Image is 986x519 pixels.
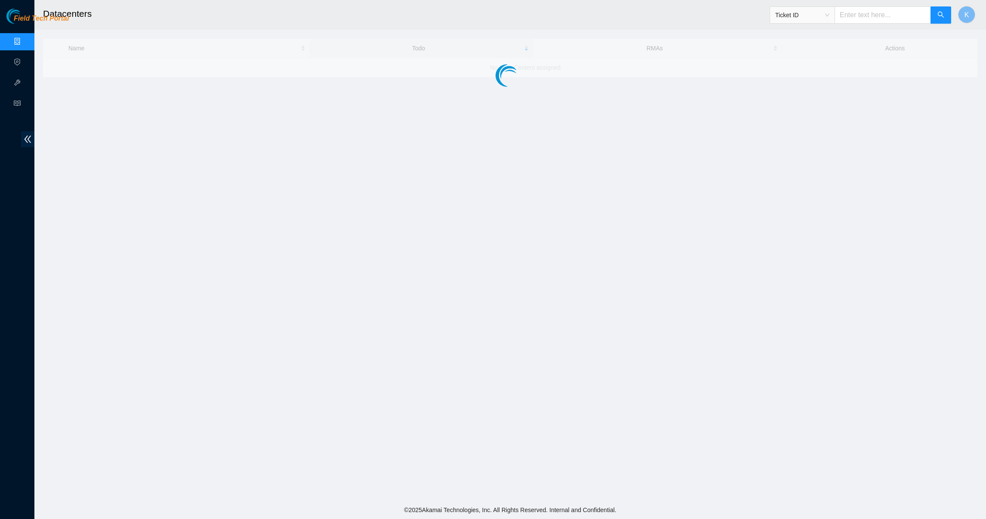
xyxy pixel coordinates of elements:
[931,6,951,24] button: search
[964,9,969,20] span: K
[835,6,931,24] input: Enter text here...
[6,9,43,24] img: Akamai Technologies
[937,11,944,19] span: search
[34,501,986,519] footer: © 2025 Akamai Technologies, Inc. All Rights Reserved. Internal and Confidential.
[14,96,21,113] span: read
[21,131,34,147] span: double-left
[6,15,69,27] a: Akamai TechnologiesField Tech Portal
[775,9,829,22] span: Ticket ID
[14,15,69,23] span: Field Tech Portal
[958,6,975,23] button: K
